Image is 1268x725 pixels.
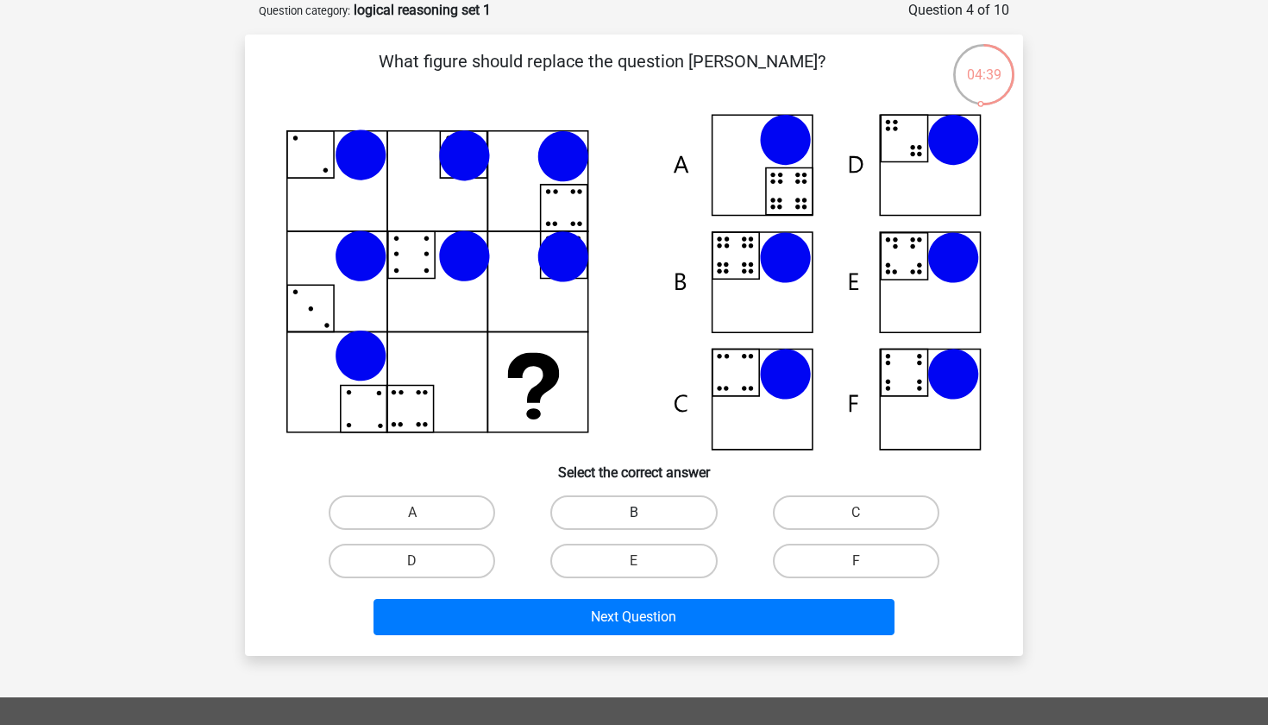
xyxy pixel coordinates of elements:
[273,451,995,481] h6: Select the correct answer
[259,4,350,17] small: Question category:
[329,544,495,578] label: D
[354,2,491,18] strong: logical reasoning set 1
[951,42,1016,85] div: 04:39
[550,495,717,530] label: B
[329,495,495,530] label: A
[273,48,931,100] p: What figure should replace the question [PERSON_NAME]?
[773,495,939,530] label: C
[773,544,939,578] label: F
[550,544,717,578] label: E
[373,599,895,635] button: Next Question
